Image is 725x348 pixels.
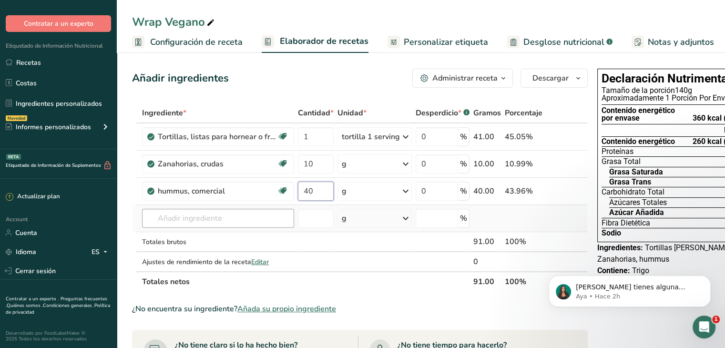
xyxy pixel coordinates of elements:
th: 100% [503,271,544,291]
span: Configuración de receta [150,36,243,49]
input: Añadir ingrediente [142,209,294,228]
div: Contenido energético por envase [602,107,675,123]
div: Añadir ingredientes [132,71,229,86]
div: hummus, comercial [158,185,277,197]
div: 100% [505,236,542,247]
span: Sodio [602,229,621,237]
span: Grasa Total [602,158,641,165]
a: Política de privacidad [6,302,110,316]
span: Editar [251,257,269,266]
div: Administrar receta [432,72,498,84]
div: Desperdicio [416,107,470,119]
span: Desglose nutricional [523,36,604,49]
div: Novedad [6,115,27,121]
div: Desarrollado por FoodLabelMaker © 2025 Todos los derechos reservados [6,330,111,342]
div: g [342,213,347,224]
a: Personalizar etiqueta [388,31,488,53]
span: Azúcares Totales [609,199,667,206]
span: Proteínas [602,148,633,155]
button: Contratar a un experto [6,15,111,32]
span: Grasa Saturada [609,168,663,176]
div: 10.99% [505,158,542,170]
span: Azúcar Añadida [609,209,664,216]
div: 10.00 [473,158,501,170]
div: Wrap Vegano [132,13,216,31]
span: Ingrediente [142,107,186,119]
span: Elaborador de recetas [280,35,368,48]
a: Condiciones generales . [43,302,94,309]
a: Elaborador de recetas [262,31,368,53]
div: Zanahorias, crudas [158,158,277,170]
span: Fibra Dietética [602,219,650,227]
th: Totales netos [140,271,471,291]
div: ES [92,246,111,257]
a: Configuración de receta [132,31,243,53]
span: Descargar [532,72,569,84]
div: g [342,185,347,197]
div: 40.00 [473,185,501,197]
div: g [342,158,347,170]
div: Actualizar plan [6,192,60,202]
div: 43.96% [505,185,542,197]
span: Tamaño de la porción [602,86,675,95]
div: 45.05% [505,131,542,143]
span: Ingredientes: [597,243,643,252]
span: Notas y adjuntos [648,36,714,49]
a: Desglose nutricional [507,31,613,53]
div: BETA [6,154,21,160]
a: Contratar a un experto . [6,296,59,302]
iframe: Intercom notifications mensaje [534,256,725,322]
span: Unidad [337,107,367,119]
button: Descargar [521,69,588,88]
div: tortilla 1 serving [342,131,400,143]
div: Informes personalizados [6,122,91,132]
div: ¿No encuentra su ingrediente? [132,303,588,315]
div: Tortillas, listas para hornear o freír, integrales [158,131,277,143]
button: Administrar receta [412,69,513,88]
div: 41.00 [473,131,501,143]
iframe: Intercom live chat [693,316,715,338]
div: Totales brutos [142,237,294,247]
span: Porcentaje [505,107,542,119]
div: 0 [473,256,501,267]
span: Grasa Trans [609,178,651,186]
span: Añada su propio ingrediente [237,303,336,315]
a: Notas y adjuntos [632,31,714,53]
div: Ajustes de rendimiento de la receta [142,257,294,267]
span: Gramos [473,107,501,119]
span: Cantidad [298,107,334,119]
span: Contenido energético [602,138,675,145]
span: Carbohidrato Total [602,188,664,196]
a: Idioma [6,244,36,260]
a: Quiénes somos . [7,302,43,309]
th: 91.00 [471,271,503,291]
span: 1 [712,316,720,323]
span: Personalizar etiqueta [404,36,488,49]
a: Preguntas frecuentes . [6,296,107,309]
div: 91.00 [473,236,501,247]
